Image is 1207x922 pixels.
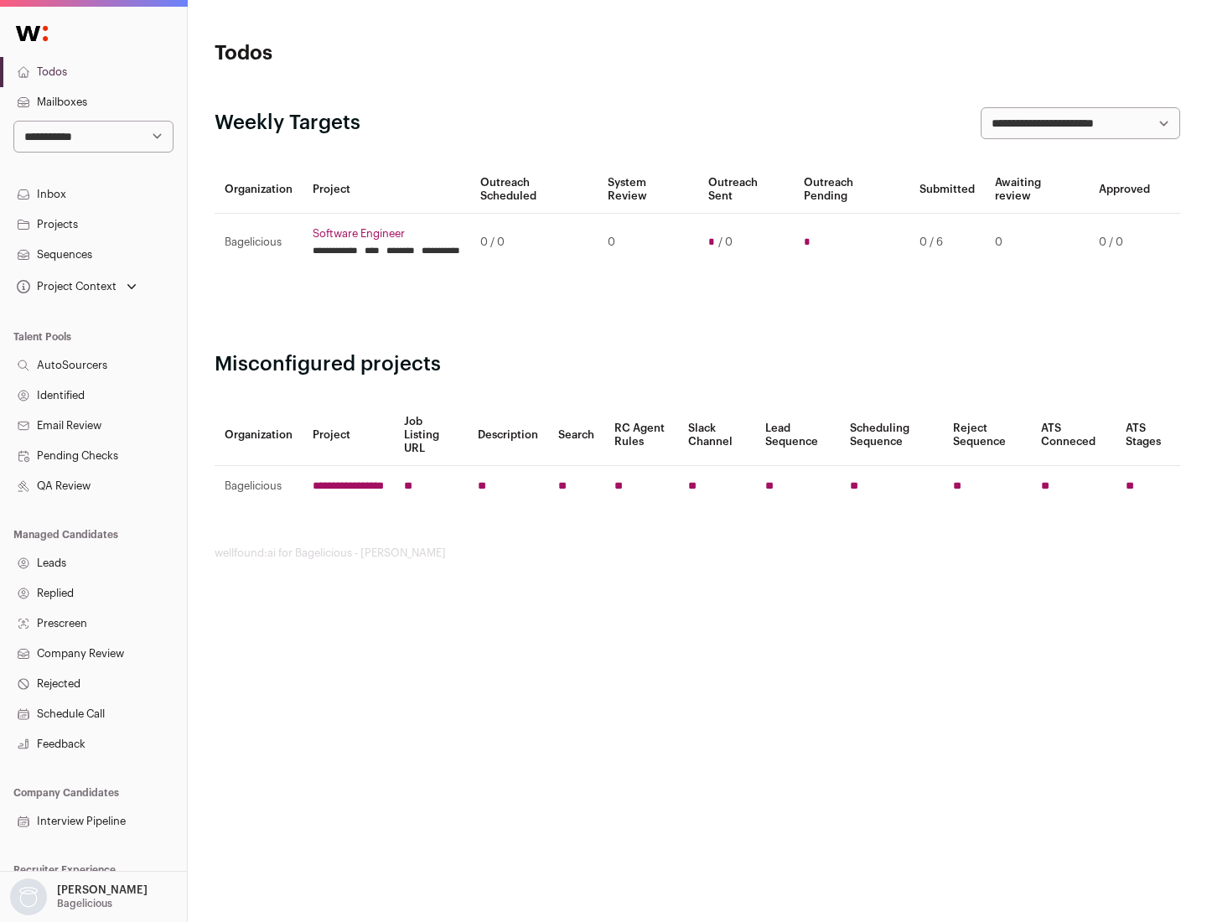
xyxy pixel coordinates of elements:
[303,405,394,466] th: Project
[215,405,303,466] th: Organization
[215,351,1180,378] h2: Misconfigured projects
[755,405,840,466] th: Lead Sequence
[57,897,112,910] p: Bagelicious
[678,405,755,466] th: Slack Channel
[215,166,303,214] th: Organization
[1089,214,1160,272] td: 0 / 0
[548,405,604,466] th: Search
[1089,166,1160,214] th: Approved
[470,166,598,214] th: Outreach Scheduled
[985,214,1089,272] td: 0
[215,214,303,272] td: Bagelicious
[13,280,117,293] div: Project Context
[604,405,677,466] th: RC Agent Rules
[909,166,985,214] th: Submitted
[1116,405,1180,466] th: ATS Stages
[909,214,985,272] td: 0 / 6
[943,405,1032,466] th: Reject Sequence
[313,227,460,241] a: Software Engineer
[598,214,697,272] td: 0
[215,466,303,507] td: Bagelicious
[7,878,151,915] button: Open dropdown
[13,275,140,298] button: Open dropdown
[468,405,548,466] th: Description
[215,546,1180,560] footer: wellfound:ai for Bagelicious - [PERSON_NAME]
[215,110,360,137] h2: Weekly Targets
[57,883,148,897] p: [PERSON_NAME]
[394,405,468,466] th: Job Listing URL
[1031,405,1115,466] th: ATS Conneced
[215,40,536,67] h1: Todos
[470,214,598,272] td: 0 / 0
[985,166,1089,214] th: Awaiting review
[794,166,909,214] th: Outreach Pending
[7,17,57,50] img: Wellfound
[10,878,47,915] img: nopic.png
[718,236,733,249] span: / 0
[840,405,943,466] th: Scheduling Sequence
[303,166,470,214] th: Project
[698,166,795,214] th: Outreach Sent
[598,166,697,214] th: System Review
